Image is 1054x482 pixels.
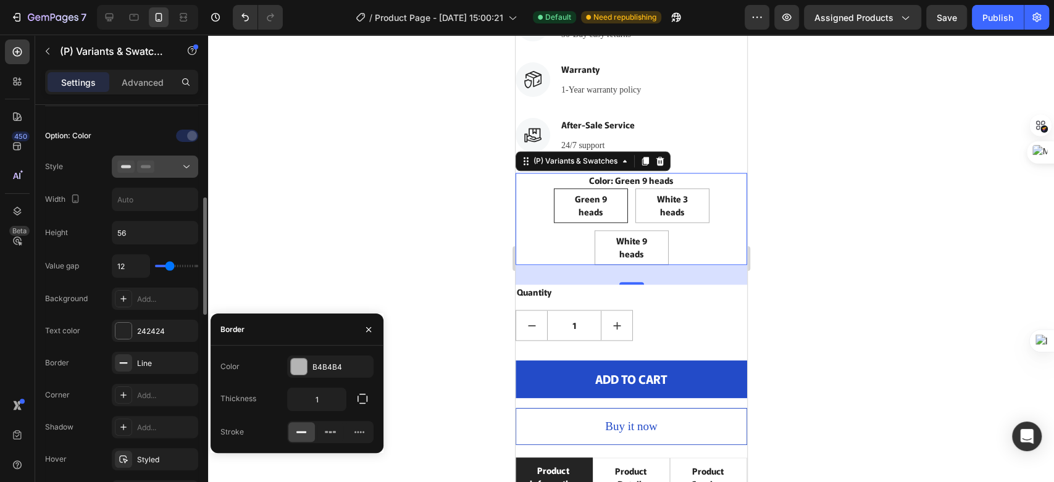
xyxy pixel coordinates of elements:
[112,188,198,210] input: Auto
[45,357,69,368] div: Border
[61,76,96,89] p: Settings
[137,358,195,369] div: Line
[375,11,503,24] span: Product Page - [DATE] 15:00:21
[926,5,967,30] button: Save
[312,362,370,373] div: B4B4B4
[804,5,921,30] button: Assigned Products
[45,191,83,208] div: Width
[137,390,195,401] div: Add...
[90,430,142,456] p: Product Details
[45,227,68,238] div: Height
[45,260,79,272] div: Value gap
[112,222,198,244] input: Auto
[137,422,195,433] div: Add...
[137,294,195,305] div: Add...
[593,12,656,23] span: Need republishing
[814,11,893,24] span: Assigned Products
[1012,422,1042,451] div: Open Intercom Messenger
[545,12,571,23] span: Default
[45,389,70,401] div: Corner
[112,255,149,277] input: Auto
[288,388,346,410] input: Auto
[220,324,245,335] div: Border
[220,393,256,404] div: Thickness
[937,12,957,23] span: Save
[137,326,195,337] div: 242424
[220,361,240,372] div: Color
[137,454,195,465] div: Styled
[220,426,244,438] div: Stroke
[45,422,73,433] div: Shadow
[81,10,86,25] p: 7
[516,35,747,482] iframe: Design area
[982,11,1013,24] div: Publish
[12,131,30,141] div: 450
[45,454,67,465] div: Hover
[45,130,91,141] div: Option: Color
[60,44,165,59] p: (P) Variants & Swatches
[369,11,372,24] span: /
[45,325,80,336] div: Text color
[12,430,65,455] p: Product Information
[122,76,164,89] p: Advanced
[233,5,283,30] div: Undo/Redo
[45,293,88,304] div: Background
[972,5,1024,30] button: Publish
[167,430,219,456] p: Product Services
[9,226,30,236] div: Beta
[5,5,92,30] button: 7
[45,161,63,172] div: Style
